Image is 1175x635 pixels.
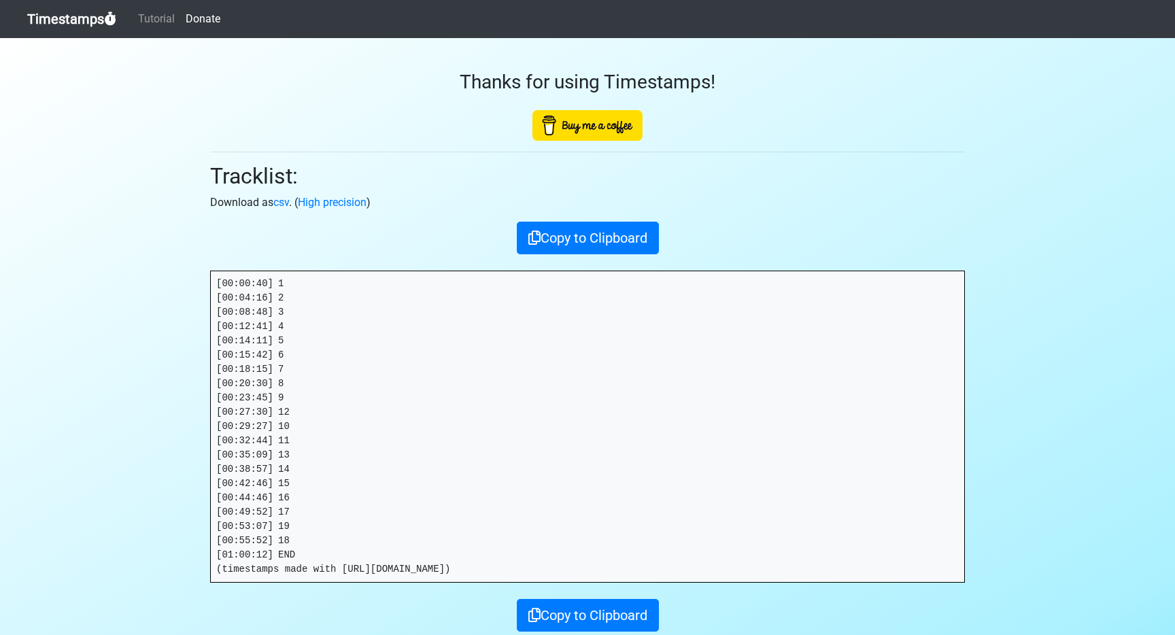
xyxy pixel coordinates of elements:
pre: [00:00:40] 1 [00:04:16] 2 [00:08:48] 3 [00:12:41] 4 [00:14:11] 5 [00:15:42] 6 [00:18:15] 7 [00:20... [211,271,964,582]
button: Copy to Clipboard [517,599,659,632]
p: Download as . ( ) [210,194,965,211]
a: Donate [180,5,226,33]
a: csv [273,196,289,209]
h2: Tracklist: [210,163,965,189]
h3: Thanks for using Timestamps! [210,71,965,94]
button: Copy to Clipboard [517,222,659,254]
a: High precision [298,196,367,209]
a: Tutorial [133,5,180,33]
img: Buy Me A Coffee [532,110,643,141]
a: Timestamps [27,5,116,33]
